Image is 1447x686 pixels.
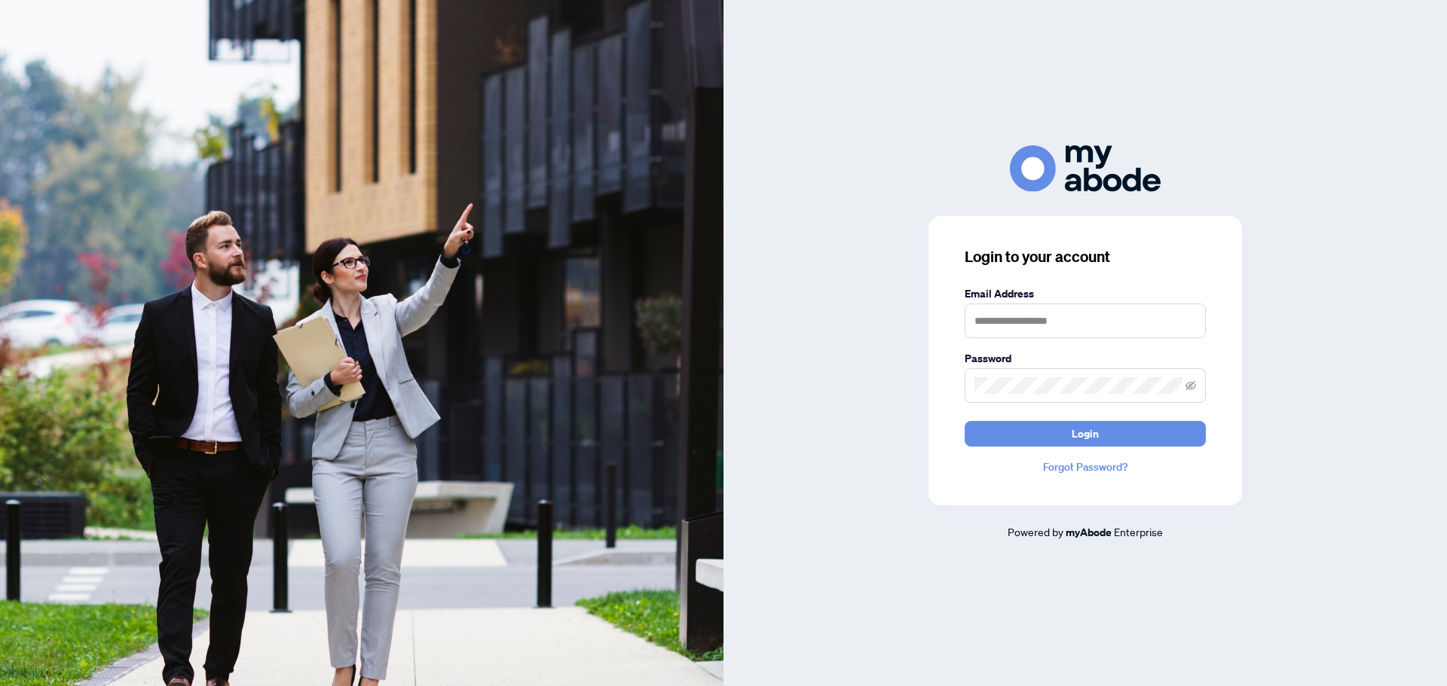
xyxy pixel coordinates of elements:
[965,246,1206,267] h3: Login to your account
[965,285,1206,302] label: Email Address
[1066,524,1112,541] a: myAbode
[1010,145,1161,191] img: ma-logo
[1008,525,1063,538] span: Powered by
[1072,422,1099,446] span: Login
[1114,525,1163,538] span: Enterprise
[965,350,1206,367] label: Password
[965,421,1206,447] button: Login
[965,459,1206,475] a: Forgot Password?
[1185,380,1196,391] span: eye-invisible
